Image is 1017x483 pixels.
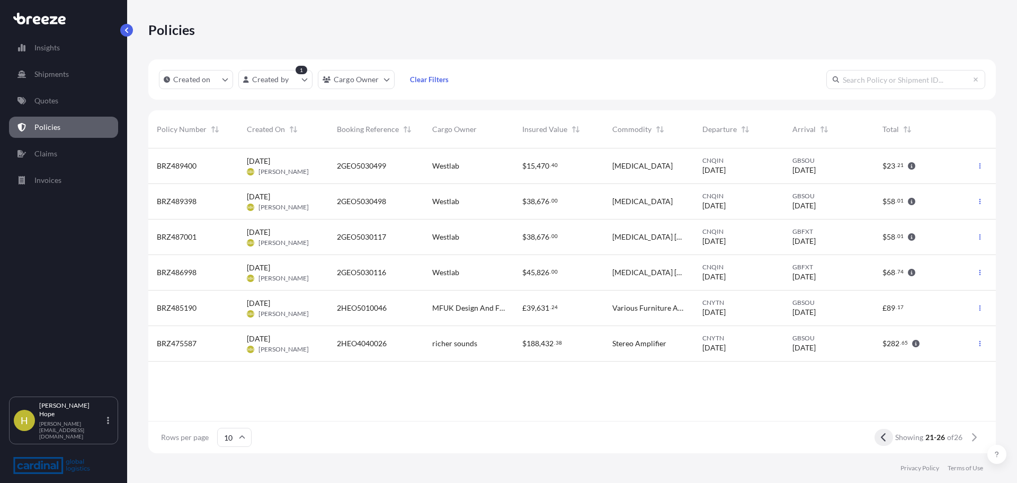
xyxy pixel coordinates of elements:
[527,340,539,347] span: 188
[157,124,207,135] span: Policy Number
[550,270,551,274] span: .
[882,162,887,170] span: $
[34,148,57,159] p: Claims
[551,270,558,274] span: 00
[897,163,904,167] span: 21
[161,432,209,443] span: Rows per page
[702,307,726,318] span: [DATE]
[792,192,866,200] span: GBSOU
[887,198,895,205] span: 58
[537,162,549,170] span: 470
[792,343,816,353] span: [DATE]
[157,267,197,278] span: BRZ486998
[826,70,985,89] input: Search Policy or Shipment ID...
[527,269,535,276] span: 45
[702,263,775,271] span: CNQIN
[258,274,309,283] span: [PERSON_NAME]
[550,234,551,238] span: .
[537,233,549,241] span: 676
[247,333,270,344] span: [DATE]
[535,198,537,205] span: ,
[612,196,673,207] span: [MEDICAL_DATA]
[522,340,527,347] span: $
[612,267,685,278] span: [MEDICAL_DATA] [MEDICAL_DATA] [MEDICAL_DATA]
[539,340,541,347] span: ,
[702,156,775,165] span: CNQIN
[612,303,685,313] span: Various Furniture And Artwork
[550,305,551,309] span: .
[925,432,945,443] span: 21-26
[550,163,551,167] span: .
[410,74,449,85] p: Clear Filters
[537,304,549,312] span: 631
[948,464,983,472] a: Terms of Use
[432,338,477,349] span: richer sounds
[247,344,254,355] span: HH
[9,170,118,191] a: Invoices
[702,124,737,135] span: Departure
[238,70,313,89] button: createdBy Filter options
[901,123,914,136] button: Sort
[157,196,197,207] span: BRZ489398
[896,305,897,309] span: .
[535,162,537,170] span: ,
[882,124,899,135] span: Total
[34,42,60,53] p: Insights
[209,123,221,136] button: Sort
[522,304,527,312] span: £
[612,124,652,135] span: Commodity
[900,464,939,472] a: Privacy Policy
[401,123,414,136] button: Sort
[247,273,254,284] span: HH
[34,95,58,106] p: Quotes
[247,124,285,135] span: Created On
[556,341,562,345] span: 38
[247,156,270,166] span: [DATE]
[258,203,309,212] span: [PERSON_NAME]
[9,143,118,164] a: Claims
[792,236,816,247] span: [DATE]
[739,123,752,136] button: Sort
[258,345,309,354] span: [PERSON_NAME]
[522,269,527,276] span: $
[34,175,61,186] p: Invoices
[258,239,309,247] span: [PERSON_NAME]
[432,232,459,242] span: Westlab
[551,199,558,203] span: 00
[287,123,300,136] button: Sort
[702,236,726,247] span: [DATE]
[247,298,270,309] span: [DATE]
[792,200,816,211] span: [DATE]
[882,340,887,347] span: $
[897,199,904,203] span: 01
[895,432,923,443] span: Showing
[535,269,537,276] span: ,
[896,270,897,274] span: .
[896,234,897,238] span: .
[554,341,555,345] span: .
[569,123,582,136] button: Sort
[148,21,195,38] p: Policies
[612,161,673,171] span: [MEDICAL_DATA]
[432,303,505,313] span: MFUK Design And Furniture Ltd
[337,196,386,207] span: 2GEO5030498
[551,305,558,309] span: 24
[157,338,197,349] span: BRZ475587
[522,162,527,170] span: $
[537,198,549,205] span: 676
[887,304,895,312] span: 89
[527,304,535,312] span: 39
[612,232,685,242] span: [MEDICAL_DATA] [MEDICAL_DATA] [MEDICAL_DATA]
[337,232,386,242] span: 2GEO5030117
[792,263,866,271] span: GBFXT
[247,309,254,319] span: HH
[337,267,386,278] span: 2GEO5030116
[157,161,197,171] span: BRZ489400
[551,163,558,167] span: 40
[882,233,887,241] span: $
[9,117,118,138] a: Policies
[702,343,726,353] span: [DATE]
[900,341,901,345] span: .
[247,202,254,213] span: HH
